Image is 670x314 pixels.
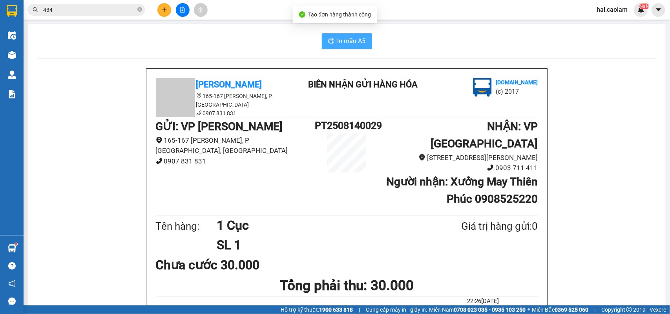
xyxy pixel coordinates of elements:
[66,37,108,47] li: (c) 2017
[386,175,538,205] b: Người nhận : Xưởng May Thiên Phúc 0908525220
[299,11,305,18] span: check-circle
[217,235,423,255] h1: SL 1
[156,156,315,167] li: 0907 831 831
[496,87,538,96] li: (c) 2017
[379,152,538,163] li: [STREET_ADDRESS][PERSON_NAME]
[137,6,142,14] span: close-circle
[137,7,142,12] span: close-circle
[639,4,649,9] sup: NaN
[162,7,167,13] span: plus
[428,297,538,306] li: 22:26[DATE]
[156,255,282,275] div: Chưa cước 30.000
[180,7,185,13] span: file-add
[359,305,360,314] span: |
[194,3,208,17] button: aim
[176,3,190,17] button: file-add
[156,158,162,164] span: phone
[322,33,372,49] button: printerIn mẫu A5
[33,7,38,13] span: search
[473,78,492,97] img: logo.jpg
[379,163,538,173] li: 0903 711 411
[8,244,16,252] img: warehouse-icon
[309,11,371,18] span: Tạo đơn hàng thành công
[8,51,16,59] img: warehouse-icon
[594,305,595,314] span: |
[308,80,418,89] b: BIÊN NHẬN GỬI HÀNG HÓA
[198,7,203,13] span: aim
[496,79,538,85] b: [DOMAIN_NAME]
[429,305,526,314] span: Miền Nam
[655,6,662,13] span: caret-down
[66,30,108,36] b: [DOMAIN_NAME]
[338,36,366,46] span: In mẫu A5
[85,10,104,29] img: logo.jpg
[626,307,632,312] span: copyright
[532,305,588,314] span: Miền Bắc
[156,275,538,296] h1: Tổng phải thu: 30.000
[51,11,75,75] b: BIÊN NHẬN GỬI HÀNG HÓA
[156,218,217,234] div: Tên hàng:
[528,308,530,311] span: ⚪️
[454,307,526,313] strong: 0708 023 035 - 0935 103 250
[196,93,202,98] span: environment
[315,118,378,133] h1: PT2508140029
[8,298,16,305] span: message
[196,80,262,89] b: [PERSON_NAME]
[590,5,634,15] span: hai.caolam
[156,137,162,143] span: environment
[156,120,283,133] b: GỬI : VP [PERSON_NAME]
[555,307,588,313] strong: 0369 525 060
[217,216,423,235] h1: 1 Cục
[419,154,425,161] span: environment
[328,38,334,45] span: printer
[8,71,16,79] img: warehouse-icon
[8,31,16,40] img: warehouse-icon
[366,305,427,314] span: Cung cấp máy in - giấy in:
[281,305,353,314] span: Hỗ trợ kỹ thuật:
[431,120,538,150] b: NHẬN : VP [GEOGRAPHIC_DATA]
[156,135,315,156] li: 165-167 [PERSON_NAME], P [GEOGRAPHIC_DATA], [GEOGRAPHIC_DATA]
[7,5,17,17] img: logo-vxr
[8,262,16,270] span: question-circle
[637,6,644,13] img: icon-new-feature
[652,3,665,17] button: caret-down
[8,280,16,287] span: notification
[423,218,538,234] div: Giá trị hàng gửi: 0
[156,109,297,118] li: 0907 831 831
[15,243,17,245] sup: 1
[157,3,171,17] button: plus
[156,92,297,109] li: 165-167 [PERSON_NAME], P. [GEOGRAPHIC_DATA]
[10,51,44,87] b: [PERSON_NAME]
[8,90,16,98] img: solution-icon
[196,110,202,116] span: phone
[43,5,136,14] input: Tìm tên, số ĐT hoặc mã đơn
[487,164,494,171] span: phone
[319,307,353,313] strong: 1900 633 818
